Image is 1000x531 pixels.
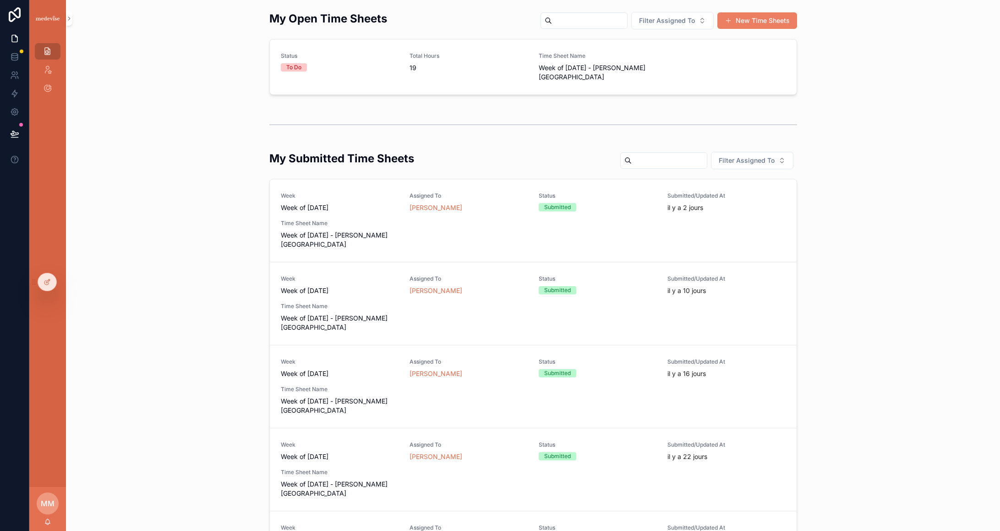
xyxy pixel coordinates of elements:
[667,358,786,365] span: Submitted/Updated At
[544,203,571,211] div: Submitted
[281,192,399,199] span: Week
[281,358,399,365] span: Week
[631,12,714,29] button: Select Button
[281,303,399,310] span: Time Sheet Name
[410,275,528,282] span: Assigned To
[539,192,657,199] span: Status
[281,231,399,249] span: Week of [DATE] - [PERSON_NAME][GEOGRAPHIC_DATA]
[410,441,528,448] span: Assigned To
[281,397,399,415] span: Week of [DATE] - [PERSON_NAME][GEOGRAPHIC_DATA]
[270,262,797,345] a: WeekWeek of [DATE]Assigned To[PERSON_NAME]StatusSubmittedSubmitted/Updated Atil y a 10 joursTime ...
[270,428,797,511] a: WeekWeek of [DATE]Assigned To[PERSON_NAME]StatusSubmittedSubmitted/Updated Atil y a 22 joursTime ...
[281,480,399,498] span: Week of [DATE] - [PERSON_NAME][GEOGRAPHIC_DATA]
[281,441,399,448] span: Week
[29,37,66,108] div: scrollable content
[270,345,797,428] a: WeekWeek of [DATE]Assigned To[PERSON_NAME]StatusSubmittedSubmitted/Updated Atil y a 16 joursTime ...
[410,203,462,212] a: [PERSON_NAME]
[281,369,328,378] span: Week of [DATE]
[667,275,786,282] span: Submitted/Updated At
[410,52,528,60] span: Total Hours
[281,275,399,282] span: Week
[410,286,462,295] a: [PERSON_NAME]
[667,203,703,212] p: il y a 2 jours
[281,314,399,332] span: Week of [DATE] - [PERSON_NAME][GEOGRAPHIC_DATA]
[711,152,793,169] button: Select Button
[667,441,786,448] span: Submitted/Updated At
[410,452,462,461] a: [PERSON_NAME]
[639,16,695,25] span: Filter Assigned To
[667,452,707,461] p: il y a 22 jours
[281,203,328,212] span: Week of [DATE]
[544,452,571,460] div: Submitted
[269,151,414,166] h2: My Submitted Time Sheets
[719,156,775,165] span: Filter Assigned To
[410,192,528,199] span: Assigned To
[281,220,399,227] span: Time Sheet Name
[410,358,528,365] span: Assigned To
[35,15,60,22] img: App logo
[544,286,571,294] div: Submitted
[539,275,657,282] span: Status
[410,369,462,378] a: [PERSON_NAME]
[539,63,657,82] span: Week of [DATE] - [PERSON_NAME][GEOGRAPHIC_DATA]
[410,63,528,72] span: 19
[667,369,706,378] p: il y a 16 jours
[281,52,399,60] span: Status
[286,63,301,72] div: To Do
[270,179,797,262] a: WeekWeek of [DATE]Assigned To[PERSON_NAME]StatusSubmittedSubmitted/Updated Atil y a 2 joursTime S...
[281,469,399,476] span: Time Sheet Name
[281,286,328,295] span: Week of [DATE]
[539,52,657,60] span: Time Sheet Name
[667,192,786,199] span: Submitted/Updated At
[539,358,657,365] span: Status
[281,386,399,393] span: Time Sheet Name
[717,12,797,29] button: New Time Sheets
[41,498,55,509] span: MM
[269,11,387,26] h2: My Open Time Sheets
[544,369,571,377] div: Submitted
[667,286,706,295] p: il y a 10 jours
[270,39,797,94] a: StatusTo DoTotal Hours19Time Sheet NameWeek of [DATE] - [PERSON_NAME][GEOGRAPHIC_DATA]
[539,441,657,448] span: Status
[281,452,328,461] span: Week of [DATE]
